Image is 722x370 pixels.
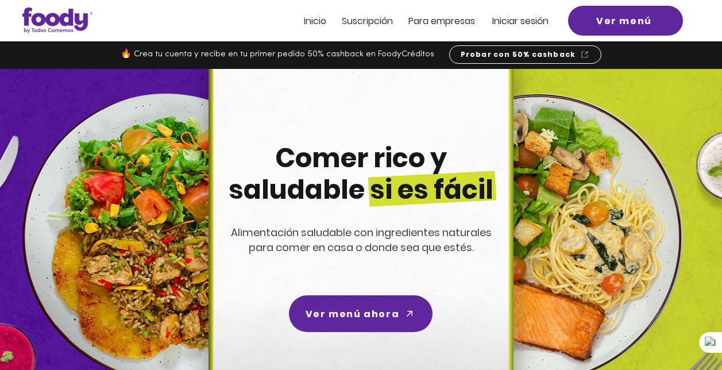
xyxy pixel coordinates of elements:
span: Pa [408,14,419,28]
span: ra empresas [419,14,475,28]
span: Suscripción [342,14,393,28]
span: Inicio [304,14,326,28]
img: Logo_Foody V2.0.0 (3).png [22,7,92,33]
a: Iniciar sesión [492,16,549,26]
a: Ver menú ahora [289,295,433,332]
span: Alimentación saludable con ingredientes naturales para comer en casa o donde sea que estés. [231,225,492,255]
a: Para empresas [408,16,475,26]
span: Iniciar sesión [492,14,549,28]
span: Ver menú ahora [306,307,399,321]
a: Ver menú [568,6,683,36]
span: 🔥 Crea tu cuenta y recibe en tu primer pedido 50% cashback en FoodyCréditos [121,50,434,59]
a: Probar con 50% cashback [449,45,601,64]
span: Ver menú [596,14,652,28]
a: Suscripción [342,16,393,26]
span: Probar con 50% cashback [461,49,576,60]
span: Comer rico y saludable si es fácil [229,140,493,208]
a: Inicio [304,16,326,26]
